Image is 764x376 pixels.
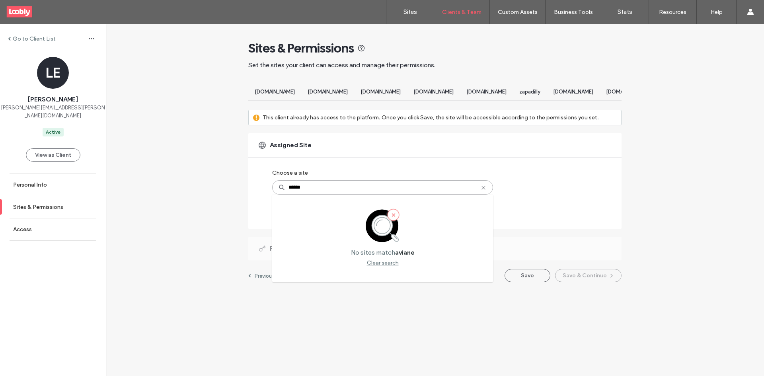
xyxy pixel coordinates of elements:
span: [DOMAIN_NAME] [466,89,507,95]
span: [DOMAIN_NAME] [413,89,454,95]
button: View as Client [26,148,80,162]
label: This client already has access to the platform. Once you click Save, the site will be accessible ... [263,110,599,125]
label: Help [711,9,723,16]
label: No sites match [351,249,395,256]
div: Dominio [42,47,61,52]
span: [DOMAIN_NAME] [255,89,295,95]
div: Clear search [367,259,399,266]
label: Stats [618,8,632,16]
img: logo_orange.svg [13,13,19,19]
img: website_grey.svg [13,21,19,27]
span: Sites & Permissions [248,40,354,56]
span: Ayuda [17,6,39,13]
label: Clients & Team [442,9,481,16]
span: [DOMAIN_NAME] [361,89,401,95]
div: Active [46,129,60,136]
span: [DOMAIN_NAME] [606,89,646,95]
label: Sites & Permissions [13,204,63,210]
span: [DOMAIN_NAME] [553,89,593,95]
label: Access [13,226,32,233]
label: aviane [395,249,415,256]
div: Dominio: [DOMAIN_NAME] [21,21,89,27]
label: Custom Assets [498,9,538,16]
a: Previous [248,273,275,279]
span: Assigned Site [270,141,312,150]
label: Personal Info [13,181,47,188]
span: [PERSON_NAME] [28,95,78,104]
div: v 4.0.25 [22,13,39,19]
button: Save [505,269,550,282]
label: Choose a site [272,166,308,180]
span: Set the sites your client can access and manage their permissions. [248,61,435,69]
span: zapadilly [519,89,540,95]
label: Business Tools [554,9,593,16]
span: [DOMAIN_NAME] [308,89,348,95]
img: tab_domain_overview_orange.svg [33,46,40,53]
label: Sites [403,8,417,16]
label: Go to Client List [13,35,56,42]
img: tab_keywords_by_traffic_grey.svg [87,46,94,53]
span: Permissions [270,244,307,253]
label: Resources [659,9,686,16]
div: LE [37,57,69,89]
div: Palabras clave [96,47,125,52]
label: Previous [255,273,275,279]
